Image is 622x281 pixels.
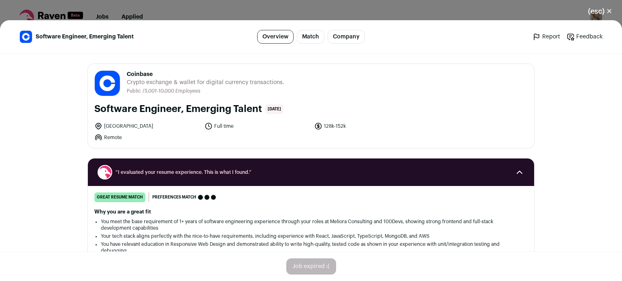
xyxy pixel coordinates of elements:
[94,209,528,215] h2: Why you are a great fit
[127,70,284,78] span: Coinbase
[101,241,521,254] li: You have relevant education in Responsive Web Design and demonstrated ability to write high-quali...
[204,122,310,130] li: Full time
[94,192,145,202] div: great resume match
[257,30,294,44] a: Overview
[115,169,507,175] span: “I evaluated your resume experience. This is what I found.”
[36,33,134,41] span: Software Engineer, Emerging Talent
[20,31,32,43] img: 55bbf246aa73a85c687d532725803f5d9ffc48ef4725632f152f27d8afc8361e.jpg
[297,30,324,44] a: Match
[578,2,622,20] button: Close modal
[94,103,262,116] h1: Software Engineer, Emerging Talent
[533,33,560,41] a: Report
[95,71,120,96] img: 55bbf246aa73a85c687d532725803f5d9ffc48ef4725632f152f27d8afc8361e.jpg
[265,104,283,114] span: [DATE]
[101,233,521,239] li: Your tech stack aligns perfectly with the nice-to-have requirements, including experience with Re...
[145,89,200,93] span: 5,001-10,000 Employees
[127,88,143,94] li: Public
[314,122,420,130] li: 128k-152k
[143,88,200,94] li: /
[94,133,200,142] li: Remote
[94,122,200,130] li: [GEOGRAPHIC_DATA]
[328,30,365,44] a: Company
[127,78,284,87] span: Crypto exchange & wallet for digital currency transactions.
[101,218,521,231] li: You meet the base requirement of 1+ years of software engineering experience through your roles a...
[152,193,196,201] span: Preferences match
[567,33,603,41] a: Feedback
